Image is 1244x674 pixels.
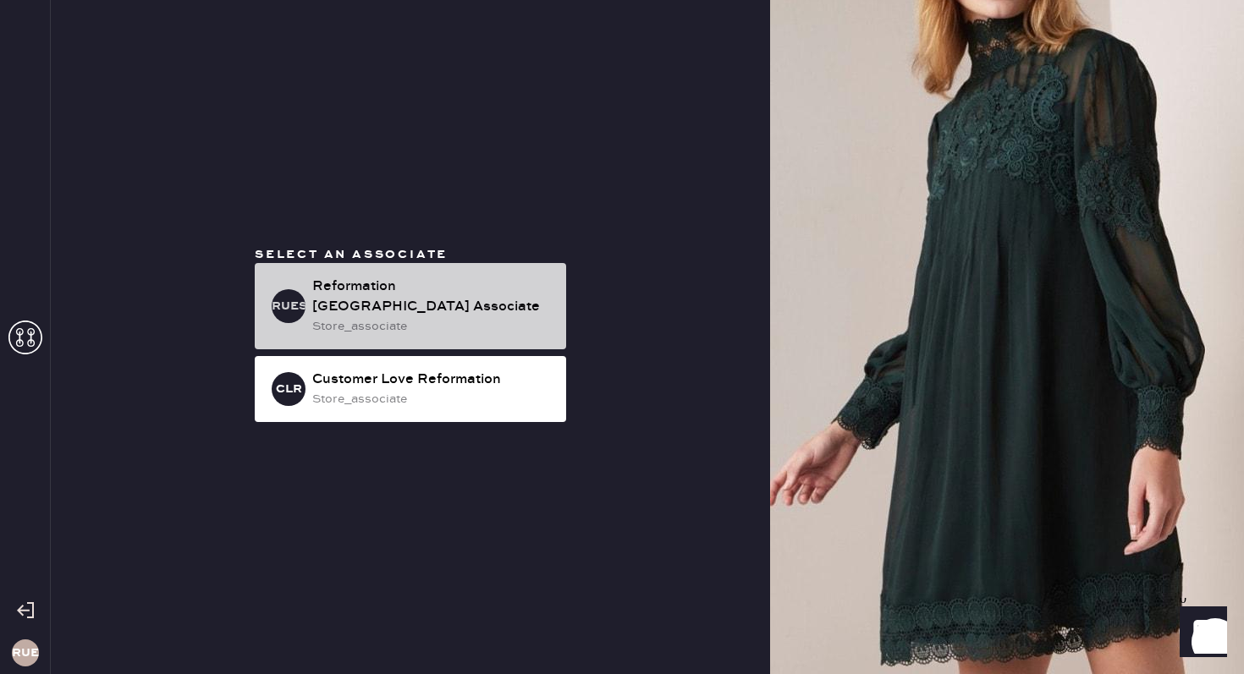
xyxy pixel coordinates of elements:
[12,647,39,659] h3: RUES
[276,383,302,395] h3: CLR
[272,300,305,312] h3: RUESA
[312,390,553,408] div: store_associate
[312,317,553,336] div: store_associate
[312,277,553,317] div: Reformation [GEOGRAPHIC_DATA] Associate
[312,370,553,390] div: Customer Love Reformation
[1164,598,1236,671] iframe: Front Chat
[255,247,448,262] span: Select an associate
